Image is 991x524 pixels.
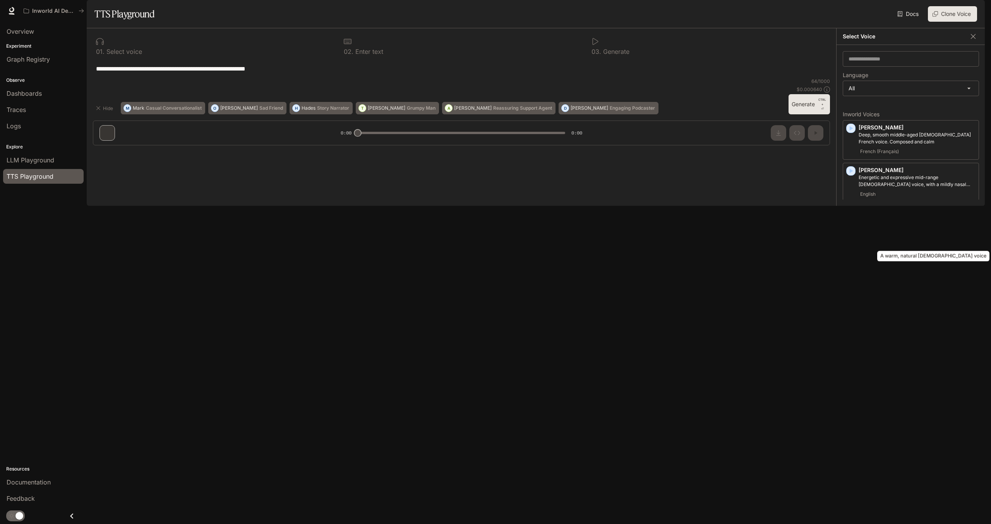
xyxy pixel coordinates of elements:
p: Energetic and expressive mid-range male voice, with a mildly nasal quality [859,174,976,188]
button: Clone Voice [928,6,977,22]
div: H [293,102,300,114]
p: [PERSON_NAME] [859,166,976,174]
p: [PERSON_NAME] [368,106,405,110]
p: Hades [302,106,315,110]
p: [PERSON_NAME] [571,106,608,110]
button: O[PERSON_NAME]Sad Friend [208,102,286,114]
div: M [124,102,131,114]
p: Mark [133,106,144,110]
span: French (Français) [859,147,900,156]
p: Generate [601,48,629,55]
p: [PERSON_NAME] [859,124,976,131]
button: HHadesStory Narrator [290,102,353,114]
p: Deep, smooth middle-aged male French voice. Composed and calm [859,131,976,145]
p: [PERSON_NAME] [220,106,258,110]
p: 0 2 . [344,48,353,55]
div: A [445,102,452,114]
h1: TTS Playground [94,6,154,22]
p: Enter text [353,48,383,55]
div: A warm, natural [DEMOGRAPHIC_DATA] voice [877,251,989,261]
p: ⏎ [818,97,827,111]
p: [PERSON_NAME] [454,106,492,110]
p: $ 0.000640 [797,86,822,93]
button: T[PERSON_NAME]Grumpy Man [356,102,439,114]
p: Language [843,72,868,78]
p: Sad Friend [259,106,283,110]
div: D [562,102,569,114]
button: Hide [93,102,118,114]
button: MMarkCasual Conversationalist [121,102,205,114]
p: CTRL + [818,97,827,107]
p: Grumpy Man [407,106,435,110]
a: Docs [896,6,922,22]
p: Inworld Voices [843,112,979,117]
button: All workspaces [20,3,87,19]
button: A[PERSON_NAME]Reassuring Support Agent [442,102,556,114]
div: O [211,102,218,114]
div: T [359,102,366,114]
div: All [843,81,979,96]
button: D[PERSON_NAME]Engaging Podcaster [559,102,658,114]
p: Story Narrator [317,106,349,110]
p: Reassuring Support Agent [493,106,552,110]
span: English [859,190,877,199]
p: Casual Conversationalist [146,106,202,110]
p: Select voice [105,48,142,55]
button: GenerateCTRL +⏎ [789,94,830,114]
p: Engaging Podcaster [610,106,655,110]
p: 64 / 1000 [811,78,830,84]
p: 0 3 . [592,48,601,55]
p: 0 1 . [96,48,105,55]
p: Inworld AI Demos [32,8,75,14]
